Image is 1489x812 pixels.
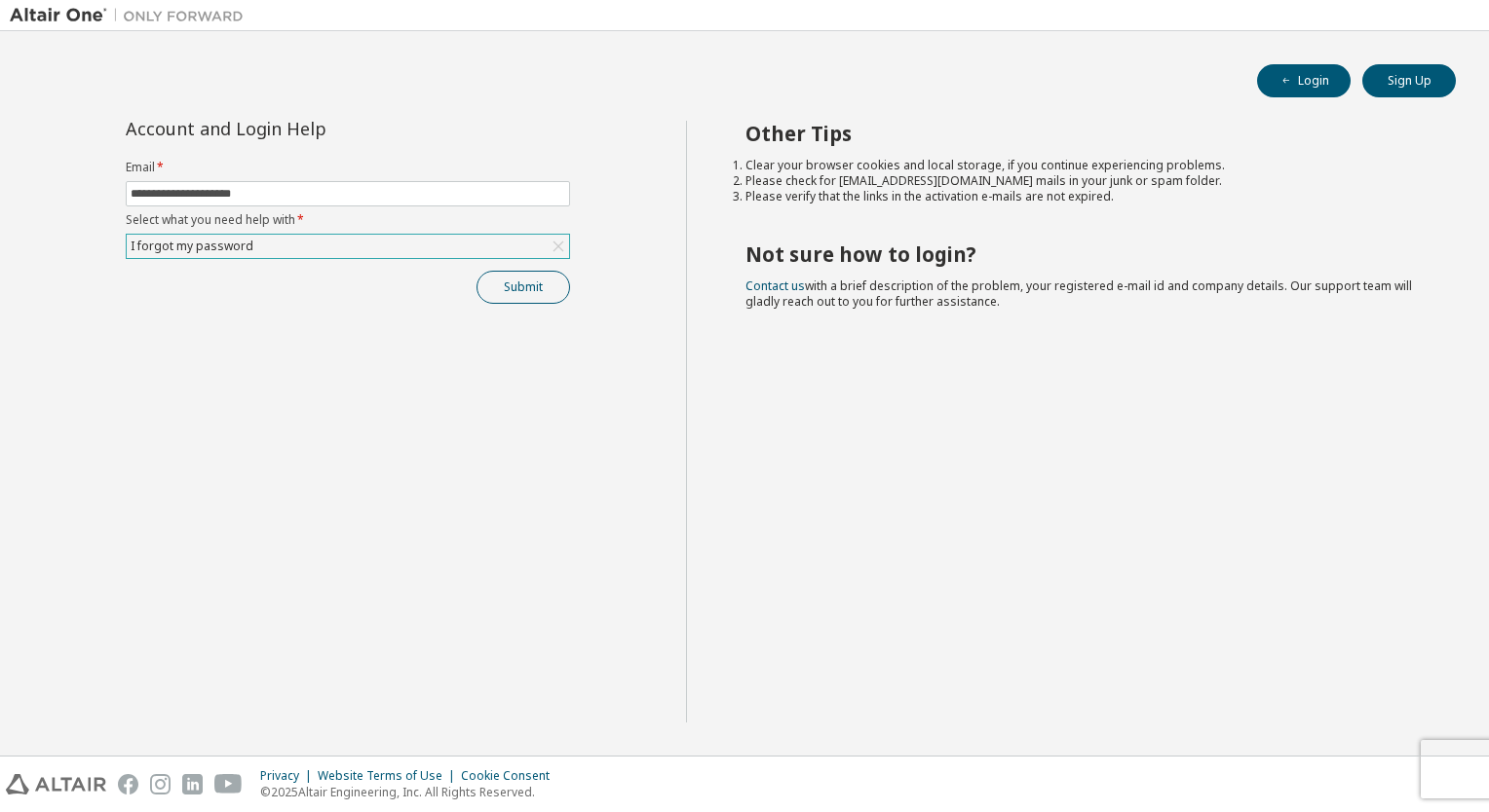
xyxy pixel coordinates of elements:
[214,774,243,794] img: youtube.svg
[260,768,318,784] div: Privacy
[745,189,1422,204] li: Please verify that the links in the activation e-mails are not expired.
[182,774,203,794] img: linkedin.svg
[127,235,569,258] div: I forgot my password
[1257,64,1351,97] button: Login
[461,768,561,784] div: Cookie Consent
[128,236,256,257] div: I forgot my password
[318,768,461,784] div: Website Terms of Use
[126,160,570,175] label: Email
[745,241,1422,267] h2: Not sure how to login?
[477,271,570,304] button: Submit
[118,774,138,794] img: facebook.svg
[745,277,805,294] a: Contact us
[260,784,561,800] p: © 2025 Altair Engineering, Inc. All Rights Reserved.
[1362,64,1456,97] button: Sign Up
[126,121,481,136] div: Account and Login Help
[6,774,106,794] img: altair_logo.svg
[745,173,1422,189] li: Please check for [EMAIL_ADDRESS][DOMAIN_NAME] mails in your junk or spam folder.
[126,212,570,228] label: Select what you need help with
[10,6,253,25] img: Altair One
[745,158,1422,173] li: Clear your browser cookies and local storage, if you continue experiencing problems.
[150,774,171,794] img: instagram.svg
[745,277,1412,310] span: with a brief description of the problem, your registered e-mail id and company details. Our suppo...
[745,121,1422,146] h2: Other Tips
